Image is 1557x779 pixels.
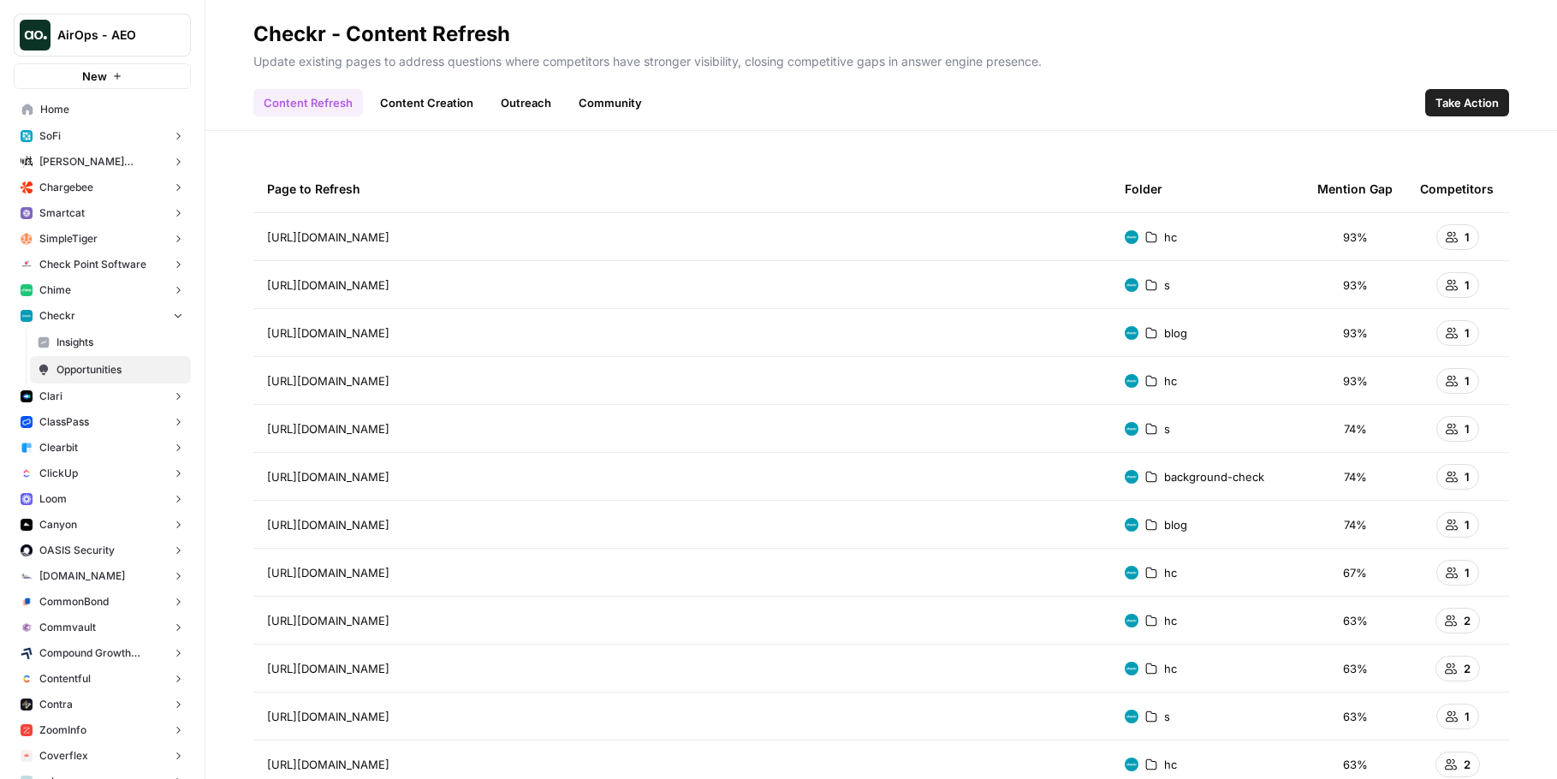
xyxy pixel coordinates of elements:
img: azd67o9nw473vll9dbscvlvo9wsn [21,699,33,711]
span: 2 [1464,660,1471,677]
div: Competitors [1420,165,1494,212]
button: Contentful [14,666,191,692]
img: 78cr82s63dt93a7yj2fue7fuqlci [1125,758,1138,771]
span: Contra [39,697,73,712]
span: hc [1164,372,1177,389]
img: nyvnio03nchgsu99hj5luicuvesv [21,467,33,479]
span: 67% [1343,564,1367,581]
span: Chime [39,282,71,298]
a: Home [14,96,191,123]
button: Check Point Software [14,252,191,277]
span: [URL][DOMAIN_NAME] [267,372,389,389]
img: 0idox3onazaeuxox2jono9vm549w [21,519,33,531]
img: apu0vsiwfa15xu8z64806eursjsk [21,130,33,142]
img: kaevn8smg0ztd3bicv5o6c24vmo8 [21,647,33,659]
span: 63% [1343,708,1368,725]
button: Take Action [1425,89,1509,116]
span: Commvault [39,620,96,635]
span: Insights [56,335,183,350]
span: 2 [1464,756,1471,773]
span: Opportunities [56,362,183,378]
span: [DOMAIN_NAME] [39,568,125,584]
span: Home [40,102,183,117]
img: z4c86av58qw027qbtb91h24iuhub [21,416,33,428]
span: [URL][DOMAIN_NAME] [267,612,389,629]
span: [URL][DOMAIN_NAME] [267,420,389,437]
span: 2 [1464,612,1471,629]
img: 78cr82s63dt93a7yj2fue7fuqlci [1125,710,1138,723]
button: Clari [14,384,191,409]
span: [URL][DOMAIN_NAME] [267,468,389,485]
span: New [82,68,107,85]
a: Insights [30,329,191,356]
button: SimpleTiger [14,226,191,252]
button: SoFi [14,123,191,149]
img: rkye1xl29jr3pw1t320t03wecljb [21,207,33,219]
button: [DOMAIN_NAME] [14,563,191,589]
span: 1 [1465,516,1470,533]
span: 1 [1465,324,1470,342]
span: 1 [1465,372,1470,389]
span: [URL][DOMAIN_NAME] [267,324,389,342]
span: Coverflex [39,748,88,764]
span: [PERSON_NAME] [PERSON_NAME] at Work [39,154,165,169]
img: 78cr82s63dt93a7yj2fue7fuqlci [1125,662,1138,675]
span: hc [1164,564,1177,581]
img: 2ud796hvc3gw7qwjscn75txc5abr [21,673,33,685]
span: background-check [1164,468,1264,485]
span: Check Point Software [39,257,146,272]
img: 78cr82s63dt93a7yj2fue7fuqlci [1125,278,1138,292]
div: Folder [1125,165,1162,212]
a: Opportunities [30,356,191,384]
span: 74% [1344,468,1367,485]
button: Checkr [14,303,191,329]
button: [PERSON_NAME] [PERSON_NAME] at Work [14,149,191,175]
span: Take Action [1435,94,1499,111]
span: 63% [1343,660,1368,677]
a: Content Creation [370,89,484,116]
span: [URL][DOMAIN_NAME] [267,516,389,533]
img: red1k5sizbc2zfjdzds8kz0ky0wq [21,544,33,556]
img: 78cr82s63dt93a7yj2fue7fuqlci [1125,326,1138,340]
span: [URL][DOMAIN_NAME] [267,277,389,294]
img: 78cr82s63dt93a7yj2fue7fuqlci [1125,518,1138,532]
span: OASIS Security [39,543,115,558]
span: blog [1164,516,1187,533]
img: fr92439b8i8d8kixz6owgxh362ib [21,442,33,454]
span: blog [1164,324,1187,342]
span: [URL][DOMAIN_NAME] [267,708,389,725]
span: 63% [1343,612,1368,629]
img: wev6amecshr6l48lvue5fy0bkco1 [21,493,33,505]
a: Content Refresh [253,89,363,116]
button: OASIS Security [14,538,191,563]
span: hc [1164,660,1177,677]
img: 78cr82s63dt93a7yj2fue7fuqlci [1125,614,1138,627]
span: hc [1164,229,1177,246]
div: Page to Refresh [267,165,1097,212]
span: [URL][DOMAIN_NAME] [267,564,389,581]
span: Smartcat [39,205,85,221]
span: s [1164,420,1170,437]
button: Contra [14,692,191,717]
span: hc [1164,756,1177,773]
span: AirOps - AEO [57,27,161,44]
img: 78cr82s63dt93a7yj2fue7fuqlci [1125,470,1138,484]
span: SimpleTiger [39,231,98,247]
span: 93% [1343,324,1368,342]
span: CommonBond [39,594,109,610]
span: Clari [39,389,62,404]
span: Clearbit [39,440,78,455]
img: 78cr82s63dt93a7yj2fue7fuqlci [1125,374,1138,388]
span: 1 [1465,277,1470,294]
a: Outreach [490,89,562,116]
span: Compound Growth Marketing [39,645,165,661]
span: 93% [1343,229,1368,246]
button: ClickUp [14,461,191,486]
span: 93% [1343,372,1368,389]
button: Workspace: AirOps - AEO [14,14,191,56]
img: xf6b4g7v9n1cfco8wpzm78dqnb6e [21,621,33,633]
button: Chime [14,277,191,303]
img: m87i3pytwzu9d7629hz0batfjj1p [21,156,33,168]
span: s [1164,277,1170,294]
img: k09s5utkby11dt6rxf2w9zgb46r0 [21,570,33,582]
